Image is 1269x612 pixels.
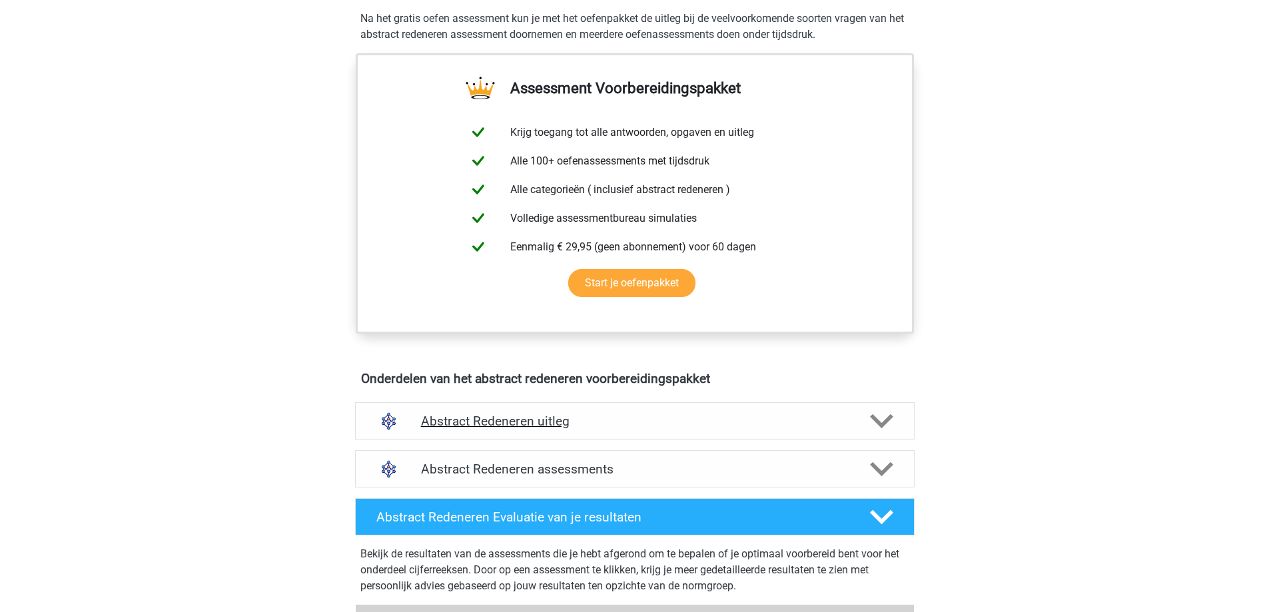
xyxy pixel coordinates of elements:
[350,402,920,440] a: uitleg Abstract Redeneren uitleg
[350,450,920,487] a: assessments Abstract Redeneren assessments
[350,498,920,535] a: Abstract Redeneren Evaluatie van je resultaten
[421,461,849,477] h4: Abstract Redeneren assessments
[361,371,909,386] h4: Onderdelen van het abstract redeneren voorbereidingspakket
[360,546,909,594] p: Bekijk de resultaten van de assessments die je hebt afgerond om te bepalen of je optimaal voorber...
[421,414,849,429] h4: Abstract Redeneren uitleg
[372,404,406,438] img: abstract redeneren uitleg
[568,269,695,297] a: Start je oefenpakket
[355,11,915,43] div: Na het gratis oefen assessment kun je met het oefenpakket de uitleg bij de veelvoorkomende soorte...
[372,452,406,486] img: abstract redeneren assessments
[376,509,849,525] h4: Abstract Redeneren Evaluatie van je resultaten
